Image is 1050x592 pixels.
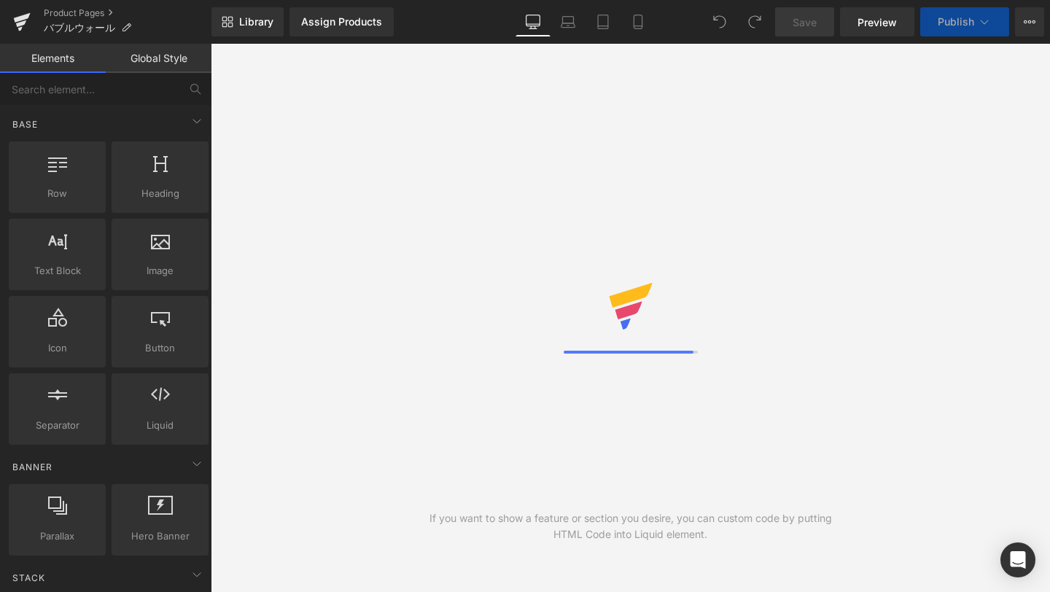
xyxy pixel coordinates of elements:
[793,15,817,30] span: Save
[621,7,656,36] a: Mobile
[11,460,54,474] span: Banner
[106,44,211,73] a: Global Style
[44,22,115,34] span: バブルウォール
[11,117,39,131] span: Base
[938,16,974,28] span: Publish
[421,510,841,542] div: If you want to show a feature or section you desire, you can custom code by putting HTML Code int...
[13,263,101,279] span: Text Block
[840,7,914,36] a: Preview
[116,529,204,544] span: Hero Banner
[116,263,204,279] span: Image
[11,571,47,585] span: Stack
[1015,7,1044,36] button: More
[13,186,101,201] span: Row
[551,7,586,36] a: Laptop
[705,7,734,36] button: Undo
[301,16,382,28] div: Assign Products
[116,186,204,201] span: Heading
[740,7,769,36] button: Redo
[211,7,284,36] a: New Library
[857,15,897,30] span: Preview
[13,529,101,544] span: Parallax
[1000,542,1035,577] div: Open Intercom Messenger
[239,15,273,28] span: Library
[920,7,1009,36] button: Publish
[586,7,621,36] a: Tablet
[13,340,101,356] span: Icon
[116,340,204,356] span: Button
[116,418,204,433] span: Liquid
[516,7,551,36] a: Desktop
[44,7,211,19] a: Product Pages
[13,418,101,433] span: Separator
